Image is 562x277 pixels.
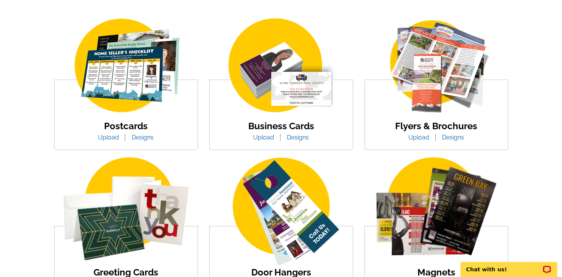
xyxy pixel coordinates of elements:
img: flyer-card.png [372,16,501,116]
img: door-hanger-img.png [210,157,353,268]
a: Flyers & Brochures [395,121,477,131]
a: Upload [92,134,125,141]
iframe: LiveChat chat widget [456,253,562,277]
img: business-card.png [217,16,346,116]
a: Postcards [104,121,148,131]
a: Upload [403,134,435,141]
a: Business Cards [248,121,314,131]
a: Upload [248,134,280,141]
a: Designs [126,134,159,141]
img: greeting-card.png [54,157,198,268]
img: img_postcard.png [62,16,190,116]
a: Designs [436,134,470,141]
a: Designs [281,134,314,141]
img: magnets.png [365,157,508,268]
